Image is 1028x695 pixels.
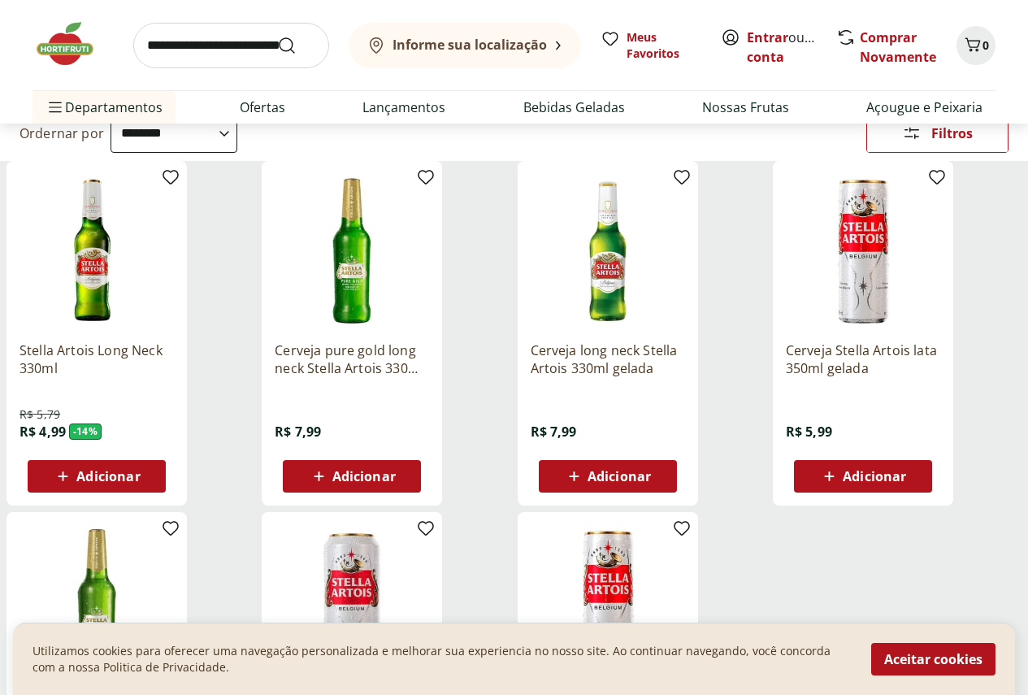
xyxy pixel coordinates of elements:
[786,174,940,328] img: Cerveja Stella Artois lata 350ml gelada
[786,341,940,377] a: Cerveja Stella Artois lata 350ml gelada
[69,424,102,440] span: - 14 %
[588,470,651,483] span: Adicionar
[393,36,547,54] b: Informe sua localização
[843,470,906,483] span: Adicionar
[240,98,285,117] a: Ofertas
[871,643,995,675] button: Aceitar cookies
[531,525,685,680] img: Cerveja Stella Artois 350ml
[931,127,973,140] span: Filtros
[531,341,685,377] a: Cerveja long neck Stella Artois 330ml gelada
[702,98,789,117] a: Nossas Frutas
[20,341,174,377] a: Stella Artois Long Neck 330ml
[601,29,701,62] a: Meus Favoritos
[277,36,316,55] button: Submit Search
[523,98,625,117] a: Bebidas Geladas
[902,124,922,143] svg: Abrir Filtros
[275,525,429,680] img: Cerveja Stella Artois 473ml
[46,88,65,127] button: Menu
[275,423,321,441] span: R$ 7,99
[20,406,60,423] span: R$ 5,79
[362,98,445,117] a: Lançamentos
[531,423,577,441] span: R$ 7,99
[33,643,852,675] p: Utilizamos cookies para oferecer uma navegação personalizada e melhorar sua experiencia no nosso ...
[28,460,166,493] button: Adicionar
[539,460,677,493] button: Adicionar
[20,525,174,680] img: Cerveja Pure Gold Long Neck Stella Artois 330ml
[794,460,932,493] button: Adicionar
[275,174,429,328] img: Cerveja pure gold long neck Stella Artois 330ml gelada
[283,460,421,493] button: Adicionar
[786,423,832,441] span: R$ 5,99
[46,88,163,127] span: Departamentos
[747,28,836,66] a: Criar conta
[866,98,982,117] a: Açougue e Peixaria
[627,29,701,62] span: Meus Favoritos
[332,470,396,483] span: Adicionar
[76,470,140,483] span: Adicionar
[349,23,581,68] button: Informe sua localização
[747,28,819,67] span: ou
[20,174,174,328] img: Stella Artois Long Neck 330ml
[33,20,114,68] img: Hortifruti
[531,174,685,328] img: Cerveja long neck Stella Artois 330ml gelada
[20,423,66,441] span: R$ 4,99
[956,26,995,65] button: Carrinho
[982,37,989,53] span: 0
[860,28,936,66] a: Comprar Novamente
[20,124,104,142] label: Ordernar por
[747,28,788,46] a: Entrar
[133,23,329,68] input: search
[866,114,1008,153] button: Filtros
[275,341,429,377] a: Cerveja pure gold long neck Stella Artois 330ml gelada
